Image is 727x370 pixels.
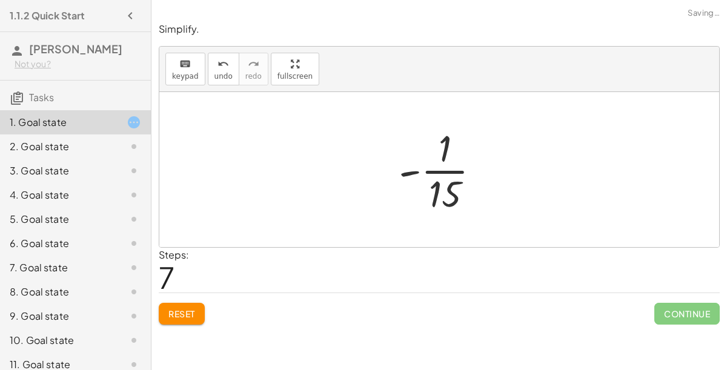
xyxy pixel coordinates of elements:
i: Task not started. [127,188,141,202]
div: 6. Goal state [10,236,107,251]
div: 8. Goal state [10,285,107,299]
button: redoredo [239,53,268,85]
span: Tasks [29,91,54,104]
button: undoundo [208,53,239,85]
i: Task not started. [127,285,141,299]
i: Task not started. [127,260,141,275]
span: undo [214,72,233,81]
div: 7. Goal state [10,260,107,275]
i: Task started. [127,115,141,130]
button: Reset [159,303,205,325]
span: [PERSON_NAME] [29,42,122,56]
span: redo [245,72,262,81]
div: 5. Goal state [10,212,107,226]
span: fullscreen [277,72,313,81]
div: 9. Goal state [10,309,107,323]
div: 10. Goal state [10,333,107,348]
i: undo [217,57,229,71]
span: 7 [159,259,174,296]
i: redo [248,57,259,71]
i: Task not started. [127,309,141,323]
i: Task not started. [127,236,141,251]
i: Task not started. [127,139,141,154]
i: Task not started. [127,333,141,348]
label: Steps: [159,248,189,261]
p: Simplify. [159,22,720,36]
button: keyboardkeypad [165,53,205,85]
span: Saving… [688,7,720,19]
button: fullscreen [271,53,319,85]
i: Task not started. [127,212,141,226]
h4: 1.1.2 Quick Start [10,8,85,23]
i: keyboard [179,57,191,71]
div: 3. Goal state [10,164,107,178]
div: Not you? [15,58,141,70]
i: Task not started. [127,164,141,178]
div: 1. Goal state [10,115,107,130]
div: 2. Goal state [10,139,107,154]
span: keypad [172,72,199,81]
span: Reset [168,308,195,319]
div: 4. Goal state [10,188,107,202]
